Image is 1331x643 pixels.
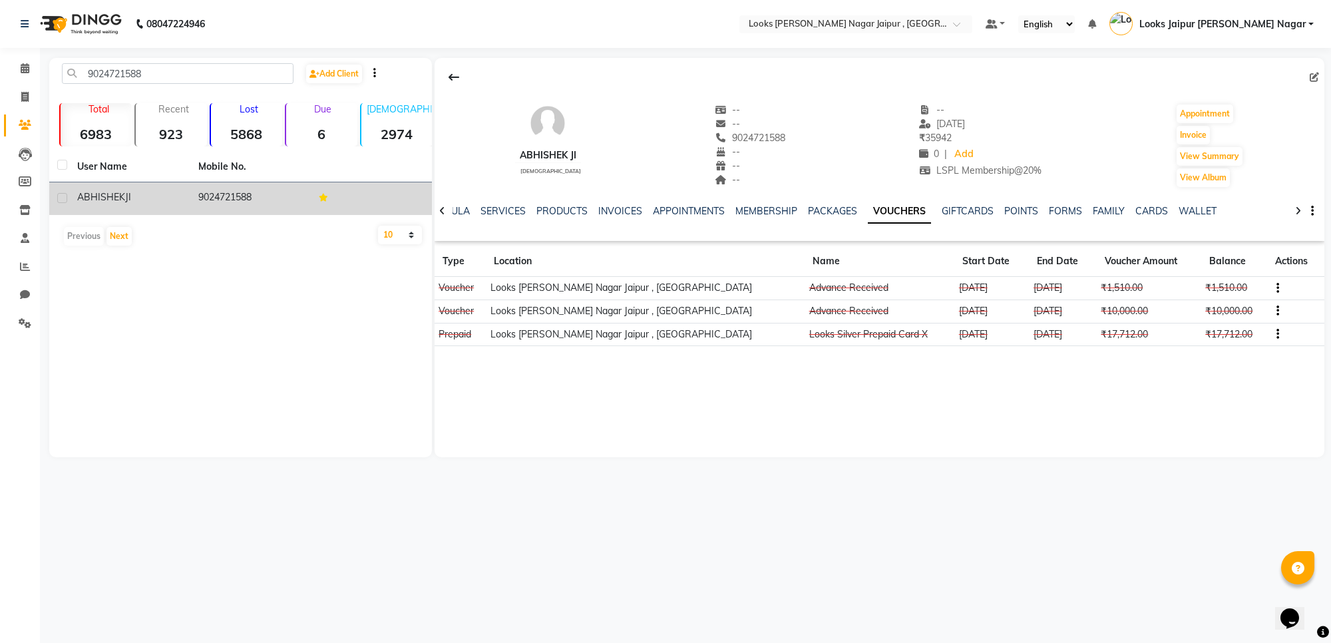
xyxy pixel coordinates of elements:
span: -- [715,104,740,116]
strong: 2974 [361,126,433,142]
span: LSPL Membership@20% [919,164,1042,176]
a: FAMILY [1093,205,1125,217]
th: Mobile No. [190,152,311,182]
button: Next [106,227,132,246]
td: 9024721588 [190,182,311,215]
strong: 6 [286,126,357,142]
th: Location [486,246,805,277]
td: [DATE] [1029,300,1096,323]
a: FORMS [1049,205,1082,217]
iframe: chat widget [1275,590,1318,630]
td: ₹1,510.00 [1201,277,1267,300]
p: Recent [141,103,207,115]
span: -- [715,118,740,130]
th: Voucher Amount [1097,246,1201,277]
td: [DATE] [954,300,1029,323]
td: Looks [PERSON_NAME] Nagar Jaipur , [GEOGRAPHIC_DATA] [486,277,805,300]
div: Back to Client [440,65,468,90]
td: ₹17,712.00 [1201,323,1267,346]
a: PRODUCTS [536,205,588,217]
span: -- [715,146,740,158]
td: ₹10,000.00 [1097,300,1201,323]
strong: 5868 [211,126,282,142]
th: User Name [69,152,190,182]
button: View Album [1177,168,1230,187]
img: Looks Jaipur Malviya Nagar [1109,12,1133,35]
img: logo [34,5,125,43]
td: [DATE] [1029,323,1096,346]
span: Looks Jaipur [PERSON_NAME] Nagar [1139,17,1306,31]
td: Voucher [435,300,486,323]
span: -- [715,174,740,186]
span: ₹ [919,132,925,144]
td: Looks [PERSON_NAME] Nagar Jaipur , [GEOGRAPHIC_DATA] [486,323,805,346]
td: Prepaid [435,323,486,346]
a: INVOICES [598,205,642,217]
span: [DEMOGRAPHIC_DATA] [520,168,581,174]
th: Type [435,246,486,277]
img: avatar [528,103,568,143]
input: Search by Name/Mobile/Email/Code [62,63,293,84]
td: ₹10,000.00 [1201,300,1267,323]
td: [DATE] [954,277,1029,300]
p: Total [66,103,132,115]
span: -- [715,160,740,172]
a: GIFTCARDS [942,205,994,217]
span: 0 [919,148,939,160]
span: 35942 [919,132,952,144]
strong: 923 [136,126,207,142]
span: 9024721588 [715,132,785,144]
span: -- [919,104,944,116]
td: ₹17,712.00 [1097,323,1201,346]
a: MEMBERSHIP [735,205,797,217]
b: 08047224946 [146,5,205,43]
span: JI [125,191,131,203]
span: [DATE] [919,118,965,130]
th: Actions [1267,246,1324,277]
button: Appointment [1177,105,1233,123]
a: Add Client [306,65,362,83]
span: | [944,147,947,161]
a: VOUCHERS [868,200,931,224]
a: Add [952,145,976,164]
td: Advance Received [805,277,954,300]
th: Name [805,246,954,277]
strong: 6983 [61,126,132,142]
div: ABHISHEK JI [515,148,581,162]
a: APPOINTMENTS [653,205,725,217]
p: Due [289,103,357,115]
th: Start Date [954,246,1029,277]
a: CARDS [1135,205,1168,217]
td: Looks [PERSON_NAME] Nagar Jaipur , [GEOGRAPHIC_DATA] [486,300,805,323]
a: SERVICES [480,205,526,217]
td: Advance Received [805,300,954,323]
th: End Date [1029,246,1096,277]
td: [DATE] [954,323,1029,346]
a: WALLET [1179,205,1217,217]
button: Invoice [1177,126,1210,144]
span: ABHISHEK [77,191,125,203]
a: PACKAGES [808,205,857,217]
td: [DATE] [1029,277,1096,300]
td: ₹1,510.00 [1097,277,1201,300]
p: Lost [216,103,282,115]
button: View Summary [1177,147,1242,166]
th: Balance [1201,246,1267,277]
td: Voucher [435,277,486,300]
a: POINTS [1004,205,1038,217]
p: [DEMOGRAPHIC_DATA] [367,103,433,115]
td: Looks Silver Prepaid Card X [805,323,954,346]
